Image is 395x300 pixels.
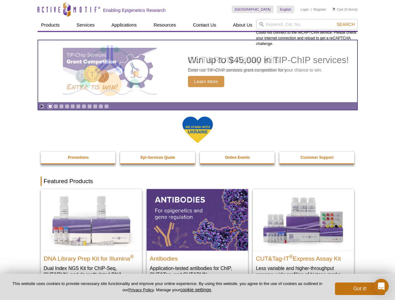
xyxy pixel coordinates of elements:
[38,19,63,31] a: Products
[311,6,312,13] li: |
[128,287,154,292] a: Privacy Policy
[41,152,116,163] a: Promotions
[103,7,166,13] h2: Enabling Epigenetics Research
[41,189,142,290] a: DNA Library Prep Kit for Illumina DNA Library Prep Kit for Illumina® Dual Index NGS Kit for ChIP-...
[332,6,358,13] li: (0 items)
[374,279,389,294] div: Open Intercom Messenger
[253,189,354,284] a: CUT&Tag-IT® Express Assay Kit CUT&Tag-IT®Express Assay Kit Less variable and higher-throughput ge...
[150,252,245,262] h2: Antibodies
[335,282,385,295] button: Got it!
[313,7,326,12] a: Register
[256,19,358,47] div: Could not connect to the reCAPTCHA service. Please check your internet connection and reload to g...
[38,40,357,102] a: TIP-ChIP Services Grant Competition Win up to $45,000 in TIP-ChIP services! Enter our TIP-ChIP se...
[200,152,276,163] a: Online Events
[256,265,351,278] p: Less variable and higher-throughput genome-wide profiling of histone marks​.
[41,177,355,186] h2: Featured Products
[279,152,355,163] a: Customer Support
[73,19,99,31] a: Services
[120,152,196,163] a: Epi-Services Quote
[225,155,250,160] strong: Online Events
[59,104,64,109] a: Go to slide 3
[44,252,139,262] h2: DNA Library Prep Kit for Illumina
[130,254,134,259] sup: ®
[188,55,349,65] h2: Win up to $45,000 in TIP-ChIP services!
[41,189,142,250] img: DNA Library Prep Kit for Illumina
[335,22,357,27] button: Search
[44,265,139,284] p: Dual Index NGS Kit for ChIP-Seq, CUT&RUN, and ds methylated DNA assays.
[188,76,225,87] span: Learn More
[147,189,248,284] a: All Antibodies Antibodies Application-tested antibodies for ChIP, CUT&Tag, and CUT&RUN.
[82,104,86,109] a: Go to slide 7
[150,19,180,31] a: Resources
[68,155,89,160] strong: Promotions
[108,19,140,31] a: Applications
[38,40,357,102] article: TIP-ChIP Services Grant Competition
[48,104,53,109] a: Go to slide 1
[39,104,44,109] a: Toggle autoplay
[256,19,358,30] input: Keyword, Cat. No.
[229,19,256,31] a: About Us
[10,281,325,293] p: This website uses cookies to provide necessary site functionality and improve your online experie...
[53,104,58,109] a: Go to slide 2
[332,7,343,12] a: Cart
[99,104,103,109] a: Go to slide 10
[65,104,69,109] a: Go to slide 4
[180,287,211,292] button: cookie settings
[232,6,274,13] a: [GEOGRAPHIC_DATA]
[301,7,309,12] a: Login
[289,254,293,259] sup: ®
[182,116,213,144] img: We Stand With Ukraine
[76,104,81,109] a: Go to slide 6
[277,6,294,13] a: English
[150,265,245,278] p: Application-tested antibodies for ChIP, CUT&Tag, and CUT&RUN.
[63,48,157,95] img: TIP-ChIP Services Grant Competition
[70,104,75,109] a: Go to slide 5
[147,189,248,250] img: All Antibodies
[337,22,355,27] span: Search
[93,104,98,109] a: Go to slide 9
[256,252,351,262] h2: CUT&Tag-IT Express Assay Kit
[141,155,175,160] strong: Epi-Services Quote
[253,189,354,250] img: CUT&Tag-IT® Express Assay Kit
[104,104,109,109] a: Go to slide 11
[189,19,220,31] a: Contact Us
[332,7,335,11] img: Your Cart
[87,104,92,109] a: Go to slide 8
[188,67,349,73] p: Enter our TIP-ChIP services grant competition for your chance to win.
[301,155,333,160] strong: Customer Support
